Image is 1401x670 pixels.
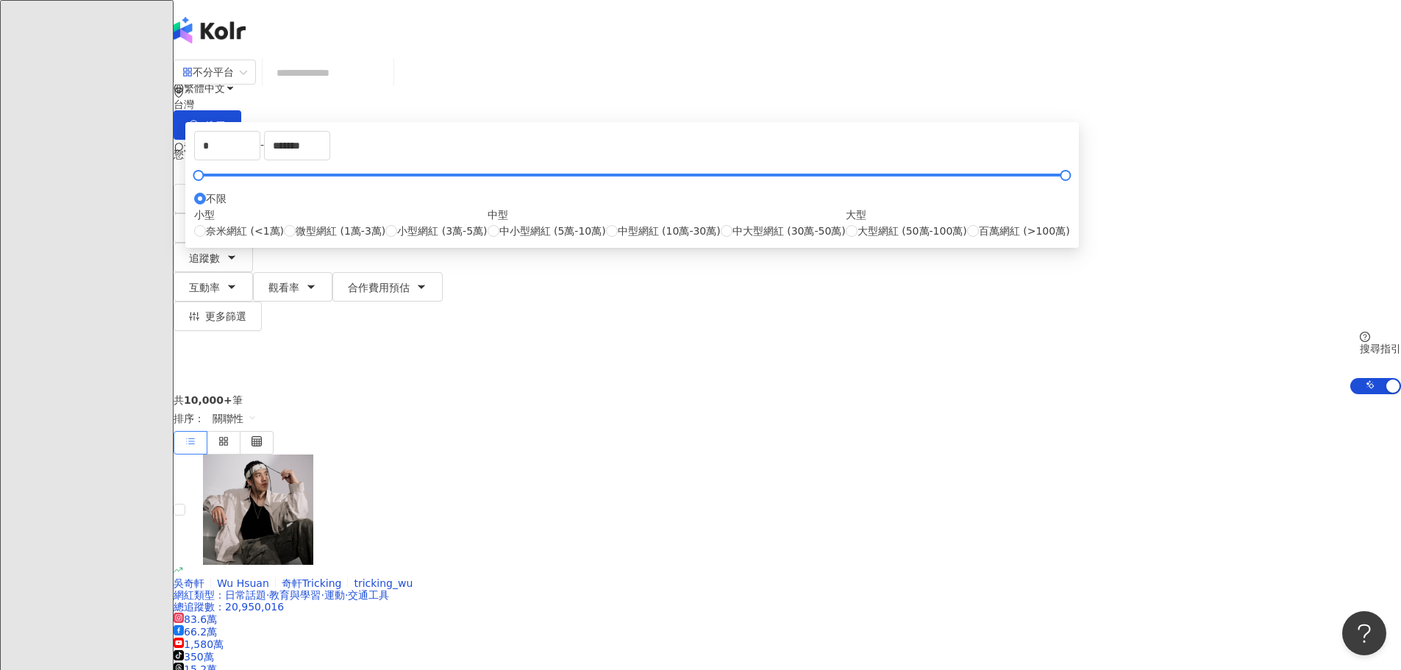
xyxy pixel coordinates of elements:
span: 大型網紅 (50萬-100萬) [858,223,967,239]
span: 不限 [206,190,227,207]
span: 小型網紅 (3萬-5萬) [397,223,487,239]
button: 搜尋 [174,110,241,140]
button: 合作費用預估 [332,272,443,302]
div: 大型 [846,207,1070,223]
button: 類型 [174,184,243,213]
span: 交通工具 [348,589,389,601]
div: 中型 [488,207,846,223]
span: 奈米網紅 (<1萬) [206,223,284,239]
img: KOL Avatar [203,455,313,565]
span: 日常話題 [225,589,266,601]
span: 合作費用預估 [348,282,410,293]
span: 66.2萬 [174,626,217,638]
button: 追蹤數 [174,243,253,272]
span: 追蹤數 [189,252,220,264]
span: environment [174,88,184,98]
span: · [345,589,348,601]
span: 搜尋 [205,120,226,132]
span: 更多篩選 [205,310,246,322]
span: tricking_wu [354,577,413,589]
div: 搜尋指引 [1360,343,1401,354]
span: 百萬網紅 (>100萬) [979,223,1070,239]
span: 中型網紅 (10萬-30萬) [618,223,721,239]
span: 運動 [324,589,345,601]
span: 關聯性 [213,407,257,430]
iframe: Help Scout Beacon - Open [1342,611,1386,655]
div: 網紅類型 ： [174,589,1401,601]
div: 共 筆 [174,394,1401,406]
div: 排序： [174,406,1401,431]
span: 350萬 [174,651,214,663]
span: 互動率 [189,282,220,293]
span: 中小型網紅 (5萬-10萬) [499,223,606,239]
button: 更多篩選 [174,302,262,331]
span: Wu Hsuan [217,577,269,589]
span: 吳奇軒 [174,577,204,589]
span: - [260,139,264,151]
span: 活動訊息 [184,141,225,153]
span: 83.6萬 [174,613,217,625]
span: 1,580萬 [174,638,224,650]
div: 總追蹤數 ： 20,950,016 [174,601,1401,613]
div: 小型 [194,207,488,223]
span: 教育與學習 [269,589,321,601]
span: 您可能感興趣： [174,149,246,160]
span: appstore [182,67,193,77]
span: 觀看率 [268,282,299,293]
span: 奇軒Tricking [282,577,342,589]
div: 不分平台 [182,60,234,84]
button: 性別 [174,213,243,243]
span: question-circle [1360,332,1370,342]
button: 觀看率 [253,272,332,302]
img: logo [174,17,246,43]
span: 微型網紅 (1萬-3萬) [296,223,385,239]
span: 中大型網紅 (30萬-50萬) [732,223,846,239]
button: 互動率 [174,272,253,302]
div: 台灣 [174,99,1401,110]
span: 10,000+ [184,394,232,406]
span: · [321,589,324,601]
span: · [266,589,269,601]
